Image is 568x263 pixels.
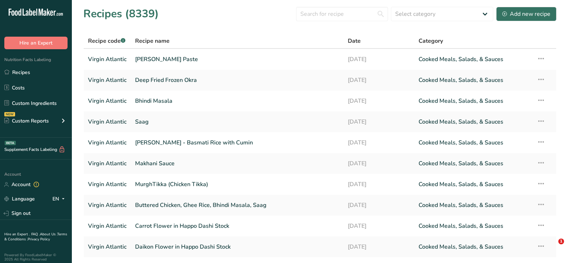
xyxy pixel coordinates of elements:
[348,239,410,254] a: [DATE]
[419,218,528,234] a: Cooked Meals, Salads, & Sauces
[135,218,339,234] a: Carrot Flower in Happo Dashi Stock
[348,37,361,45] span: Date
[135,114,339,129] a: Saag
[4,117,49,125] div: Custom Reports
[88,37,125,45] span: Recipe code
[419,135,528,150] a: Cooked Meals, Salads, & Sauces
[135,37,170,45] span: Recipe name
[419,37,443,45] span: Category
[135,73,339,88] a: Deep Fried Frozen Okra
[88,198,126,213] a: Virgin Atlantic
[135,177,339,192] a: MurghTikka (Chicken Tikka)
[419,239,528,254] a: Cooked Meals, Salads, & Sauces
[296,7,388,21] input: Search for recipe
[5,141,16,145] div: BETA
[135,135,339,150] a: [PERSON_NAME] - Basmati Rice with Cumin
[496,7,557,21] button: Add new recipe
[348,156,410,171] a: [DATE]
[502,10,550,18] div: Add new recipe
[4,253,68,262] div: Powered By FoodLabelMaker © 2025 All Rights Reserved
[544,239,561,256] iframe: Intercom live chat
[88,156,126,171] a: Virgin Atlantic
[419,93,528,109] a: Cooked Meals, Salads, & Sauces
[348,52,410,67] a: [DATE]
[348,218,410,234] a: [DATE]
[88,93,126,109] a: Virgin Atlantic
[135,239,339,254] a: Daikon Flower in Happo Dashi Stock
[4,193,35,205] a: Language
[88,239,126,254] a: Virgin Atlantic
[88,135,126,150] a: Virgin Atlantic
[419,73,528,88] a: Cooked Meals, Salads, & Sauces
[83,6,159,22] h1: Recipes (8339)
[88,218,126,234] a: Virgin Atlantic
[348,114,410,129] a: [DATE]
[135,156,339,171] a: Makhani Sauce
[88,177,126,192] a: Virgin Atlantic
[28,237,50,242] a: Privacy Policy
[419,177,528,192] a: Cooked Meals, Salads, & Sauces
[419,52,528,67] a: Cooked Meals, Salads, & Sauces
[419,198,528,213] a: Cooked Meals, Salads, & Sauces
[348,73,410,88] a: [DATE]
[135,93,339,109] a: Bhindi Masala
[348,93,410,109] a: [DATE]
[4,232,67,242] a: Terms & Conditions .
[88,114,126,129] a: Virgin Atlantic
[88,52,126,67] a: Virgin Atlantic
[348,177,410,192] a: [DATE]
[4,112,15,116] div: NEW
[4,232,30,237] a: Hire an Expert .
[135,52,339,67] a: [PERSON_NAME] Paste
[558,239,564,244] span: 1
[52,195,68,203] div: EN
[88,73,126,88] a: Virgin Atlantic
[348,135,410,150] a: [DATE]
[40,232,57,237] a: About Us .
[348,198,410,213] a: [DATE]
[4,37,68,49] button: Hire an Expert
[31,232,40,237] a: FAQ .
[135,198,339,213] a: Buttered Chicken, Ghee Rice, Bhindi Masala, Saag
[419,156,528,171] a: Cooked Meals, Salads, & Sauces
[419,114,528,129] a: Cooked Meals, Salads, & Sauces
